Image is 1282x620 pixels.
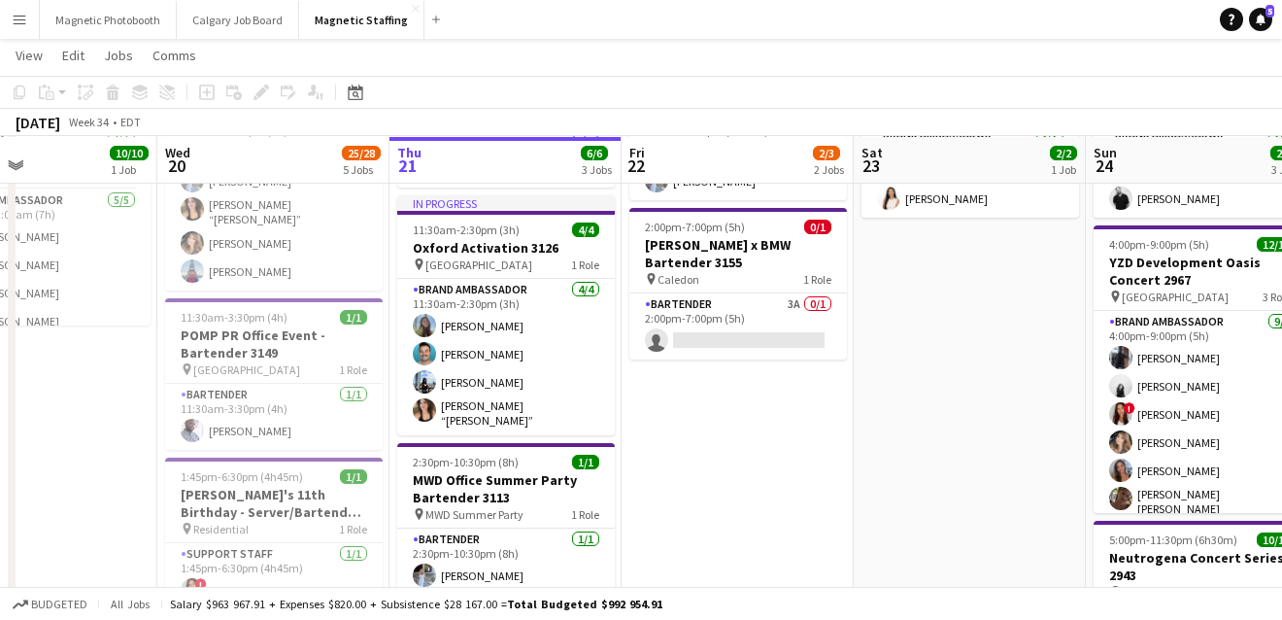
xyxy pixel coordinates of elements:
[582,162,612,177] div: 3 Jobs
[343,162,380,177] div: 5 Jobs
[181,469,303,484] span: 1:45pm-6:30pm (4h45m)
[658,272,699,287] span: Caledon
[645,220,745,234] span: 2:00pm-7:00pm (5h)
[145,43,204,68] a: Comms
[8,43,51,68] a: View
[165,384,383,450] app-card-role: Bartender1/111:30am-3:30pm (4h)[PERSON_NAME]
[104,47,133,64] span: Jobs
[1050,146,1077,160] span: 2/2
[299,1,424,39] button: Magnetic Staffing
[64,115,113,129] span: Week 34
[62,47,84,64] span: Edit
[165,298,383,450] app-job-card: 11:30am-3:30pm (4h)1/1POMP PR Office Event - Bartender 3149 [GEOGRAPHIC_DATA]1 RoleBartender1/111...
[165,486,383,521] h3: [PERSON_NAME]'s 11th Birthday - Server/Bartender 3104
[170,597,662,611] div: Salary $963 967.91 + Expenses $820.00 + Subsistence $28 167.00 =
[96,43,141,68] a: Jobs
[397,529,615,595] app-card-role: Bartender1/12:30pm-10:30pm (8h)[PERSON_NAME]
[1122,585,1226,600] span: Montreal- Centre Bell
[152,47,196,64] span: Comms
[181,310,287,325] span: 11:30am-3:30pm (4h)
[814,162,844,177] div: 2 Jobs
[571,258,599,272] span: 1 Role
[1109,533,1237,547] span: 5:00pm-11:30pm (6h30m)
[1051,162,1076,177] div: 1 Job
[339,522,367,536] span: 1 Role
[861,144,883,161] span: Sat
[111,162,148,177] div: 1 Job
[572,223,599,237] span: 4/4
[1091,155,1117,177] span: 24
[1124,402,1135,414] span: !
[40,1,177,39] button: Magnetic Photobooth
[629,236,847,271] h3: [PERSON_NAME] x BMW Bartender 3155
[177,1,299,39] button: Calgary Job Board
[16,113,60,132] div: [DATE]
[54,43,92,68] a: Edit
[425,258,532,272] span: [GEOGRAPHIC_DATA]
[340,310,367,325] span: 1/1
[413,223,520,237] span: 11:30am-2:30pm (3h)
[629,293,847,360] app-card-role: Bartender3A0/12:00pm-7:00pm (5h)
[110,146,149,160] span: 10/10
[425,507,523,522] span: MWD Summer Party
[193,362,300,377] span: [GEOGRAPHIC_DATA]
[162,155,190,177] span: 20
[1094,144,1117,161] span: Sun
[397,195,615,211] div: In progress
[859,155,883,177] span: 23
[165,327,383,362] h3: POMP PR Office Event - Bartender 3149
[1122,290,1229,304] span: [GEOGRAPHIC_DATA]
[507,597,662,611] span: Total Budgeted $992 954.91
[165,144,190,161] span: Wed
[31,598,87,611] span: Budgeted
[572,455,599,469] span: 1/1
[397,279,615,435] app-card-role: Brand Ambassador4/411:30am-2:30pm (3h)[PERSON_NAME][PERSON_NAME][PERSON_NAME][PERSON_NAME] “[PERS...
[629,144,645,161] span: Fri
[1265,5,1274,17] span: 5
[165,106,383,291] app-card-role: Brand Ambassador5/511:00am-2:00pm (3h)[PERSON_NAME][PERSON_NAME][PERSON_NAME] “[PERSON_NAME]” [PE...
[1249,8,1272,31] a: 5
[413,455,519,469] span: 2:30pm-10:30pm (8h)
[339,362,367,377] span: 1 Role
[804,220,831,234] span: 0/1
[394,155,422,177] span: 21
[581,146,608,160] span: 6/6
[342,146,381,160] span: 25/28
[107,597,153,611] span: All jobs
[193,522,249,536] span: Residential
[165,458,383,609] app-job-card: 1:45pm-6:30pm (4h45m)1/1[PERSON_NAME]'s 11th Birthday - Server/Bartender 3104 Residential1 RoleSu...
[626,155,645,177] span: 22
[10,594,90,615] button: Budgeted
[1109,237,1209,252] span: 4:00pm-9:00pm (5h)
[165,543,383,609] app-card-role: Support Staff1/11:45pm-6:30pm (4h45m)![PERSON_NAME]
[571,507,599,522] span: 1 Role
[803,272,831,287] span: 1 Role
[397,195,615,435] app-job-card: In progress11:30am-2:30pm (3h)4/4Oxford Activation 3126 [GEOGRAPHIC_DATA]1 RoleBrand Ambassador4/...
[397,471,615,506] h3: MWD Office Summer Party Bartender 3113
[340,469,367,484] span: 1/1
[629,208,847,360] app-job-card: 2:00pm-7:00pm (5h)0/1[PERSON_NAME] x BMW Bartender 3155 Caledon1 RoleBartender3A0/12:00pm-7:00pm ...
[397,144,422,161] span: Thu
[813,146,840,160] span: 2/3
[397,443,615,595] app-job-card: 2:30pm-10:30pm (8h)1/1MWD Office Summer Party Bartender 3113 MWD Summer Party1 RoleBartender1/12:...
[397,239,615,257] h3: Oxford Activation 3126
[16,47,43,64] span: View
[195,578,207,590] span: !
[120,115,141,129] div: EDT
